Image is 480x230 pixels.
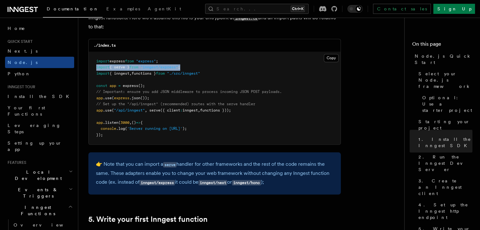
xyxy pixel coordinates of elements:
span: ({ client [160,108,180,112]
span: Features [5,160,26,165]
span: from [129,65,138,69]
a: Node.js [5,57,74,68]
span: () [132,120,136,125]
a: Your first Functions [5,102,74,120]
span: AgentKit [148,6,181,11]
span: Home [8,25,25,32]
span: , [129,120,132,125]
span: ( [112,108,114,112]
span: express [110,59,125,63]
span: , [198,108,200,112]
a: Install the SDK [5,91,74,102]
span: app [96,96,103,100]
span: app [110,83,116,88]
span: ( [112,96,114,100]
span: Examples [106,6,140,11]
span: 2. Run the Inngest Dev Server [418,154,472,173]
span: ()); [140,96,149,100]
span: serve [149,108,160,112]
span: app [96,108,103,112]
span: import [96,59,110,63]
h4: On this page [412,40,472,50]
span: functions })); [200,108,231,112]
a: Sign Up [433,4,475,14]
a: Contact sales [373,4,431,14]
span: express [123,83,138,88]
span: Optional: Use a starter project [422,95,472,113]
span: Starting your project [418,118,472,131]
span: Overview [14,222,79,227]
button: Copy [324,54,339,62]
a: serve [163,161,176,167]
span: Quick start [5,39,33,44]
button: Search...Ctrl+K [205,4,309,14]
a: Examples [103,2,144,17]
code: inngest/express [139,180,175,185]
a: 4. Set up the Inngest http endpoint [416,199,472,223]
a: Setting up your app [5,137,74,155]
span: Documentation [47,6,99,11]
span: 'Server running on [URL]' [127,126,182,131]
a: Home [5,23,74,34]
span: Python [8,71,31,76]
span: .use [103,108,112,112]
span: "express" [136,59,156,63]
span: .log [116,126,125,131]
span: from [156,71,165,76]
a: Python [5,68,74,79]
span: ); [182,126,187,131]
code: inngest/hono [232,180,261,185]
span: app [96,120,103,125]
span: => [136,120,140,125]
span: Events & Triggers [5,187,69,199]
span: .json [129,96,140,100]
span: // Set up the "/api/inngest" (recommended) routes with the serve handler [96,102,255,106]
span: inngest [182,108,198,112]
span: express [114,96,129,100]
kbd: Ctrl+K [291,6,305,12]
span: Your first Functions [8,105,45,117]
span: = [118,83,121,88]
span: functions } [132,71,156,76]
a: Next.js [5,45,74,57]
span: 3. Create an Inngest client [418,178,472,197]
a: 3. Create an Inngest client [416,175,472,199]
span: ( [125,126,127,131]
span: "inngest/express" [140,65,178,69]
a: AgentKit [144,2,185,17]
span: Leveraging Steps [8,123,61,134]
code: ./index.ts [94,43,116,48]
span: "./src/inngest" [167,71,200,76]
span: console [101,126,116,131]
button: Inngest Functions [5,202,74,219]
button: Toggle dark mode [347,5,363,13]
span: 1. Install the Inngest SDK [418,136,472,149]
span: Select your Node.js framework [418,71,472,89]
span: Next.js [8,49,38,54]
button: Local Development [5,166,74,184]
span: Inngest Functions [5,204,68,217]
a: 5. Write your first Inngest function [88,215,208,223]
span: 3000 [121,120,129,125]
span: Inngest tour [5,84,35,89]
span: 4. Set up the Inngest http endpoint [418,202,472,221]
span: { serve } [110,65,129,69]
code: serve [163,162,176,167]
span: ; [156,59,158,63]
a: Select your Node.js framework [416,68,472,92]
span: const [96,83,107,88]
code: inngest/next [199,180,227,185]
span: .listen [103,120,118,125]
span: Local Development [5,169,69,181]
a: 2. Run the Inngest Dev Server [416,151,472,175]
span: , [145,108,147,112]
span: ( [118,120,121,125]
span: { [140,120,143,125]
span: // Important: ensure you add JSON middleware to process incoming JSON POST payloads. [96,89,282,94]
a: Optional: Use a starter project [420,92,472,116]
span: { inngest [110,71,129,76]
p: 👉 Note that you can import a handler for other frameworks and the rest of the code remains the sa... [96,160,333,187]
span: (); [138,83,145,88]
code: inngest.ts [234,15,258,21]
span: Node.js [8,60,38,65]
